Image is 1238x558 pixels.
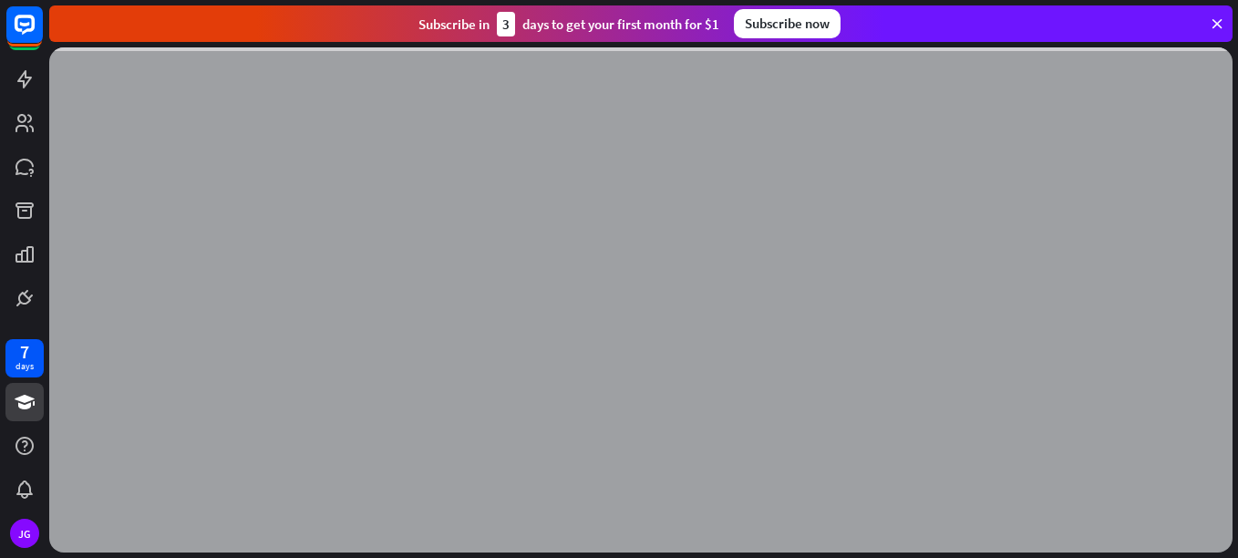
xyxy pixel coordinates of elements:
div: 7 [20,344,29,360]
div: JG [10,519,39,548]
div: Subscribe in days to get your first month for $1 [418,12,719,36]
div: Subscribe now [734,9,841,38]
div: 3 [497,12,515,36]
a: 7 days [5,339,44,377]
div: days [15,360,34,373]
